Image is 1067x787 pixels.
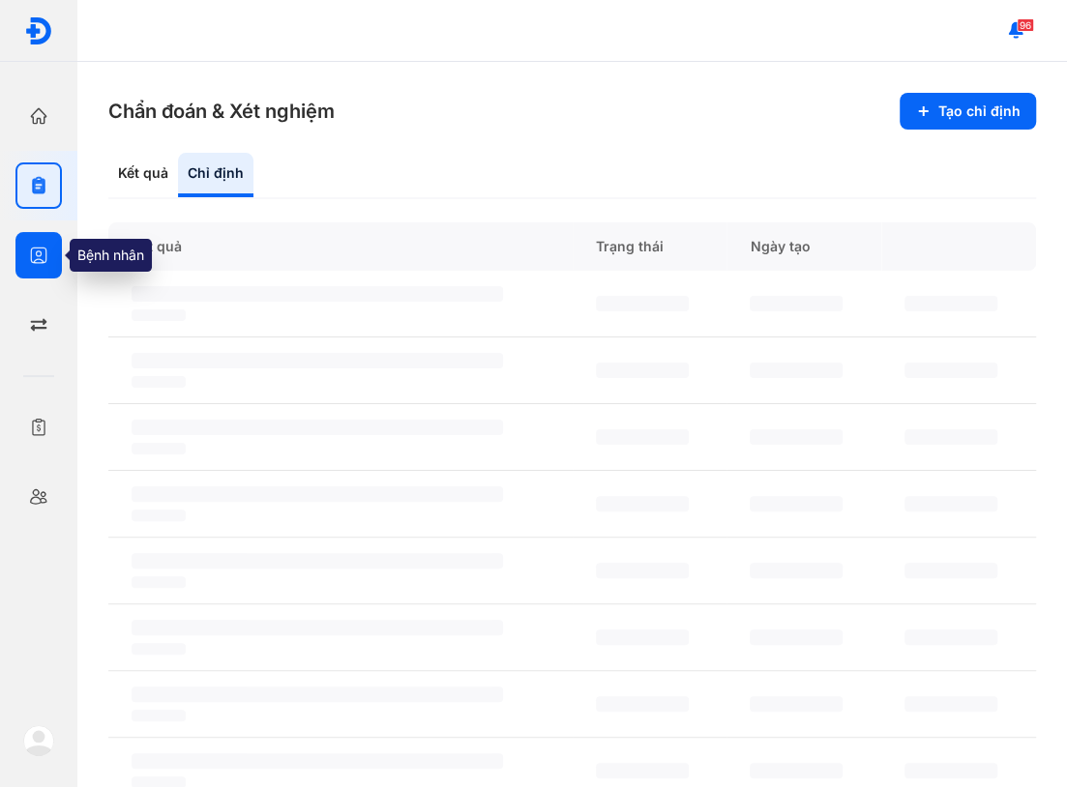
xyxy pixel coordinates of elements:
[750,496,843,511] span: ‌
[132,376,186,388] span: ‌
[132,753,503,769] span: ‌
[596,696,689,712] span: ‌
[904,429,997,445] span: ‌
[596,496,689,511] span: ‌
[596,763,689,778] span: ‌
[904,629,997,645] span: ‌
[132,510,186,521] span: ‌
[900,93,1036,130] button: Tạo chỉ định
[596,363,689,378] span: ‌
[596,563,689,578] span: ‌
[1017,18,1034,32] span: 96
[132,686,503,702] span: ‌
[132,710,186,721] span: ‌
[904,296,997,311] span: ‌
[132,643,186,655] span: ‌
[904,763,997,778] span: ‌
[750,363,843,378] span: ‌
[132,309,186,321] span: ‌
[596,629,689,645] span: ‌
[178,153,253,197] div: Chỉ định
[750,429,843,445] span: ‌
[750,563,843,578] span: ‌
[132,420,503,435] span: ‌
[904,696,997,712] span: ‌
[750,296,843,311] span: ‌
[726,222,881,271] div: Ngày tạo
[132,553,503,568] span: ‌
[750,763,843,778] span: ‌
[132,286,503,302] span: ‌
[108,153,178,197] div: Kết quả
[904,363,997,378] span: ‌
[108,222,573,271] div: Kết quả
[573,222,727,271] div: Trạng thái
[132,486,503,502] span: ‌
[596,296,689,311] span: ‌
[132,353,503,368] span: ‌
[108,98,335,125] h3: Chẩn đoán & Xét nghiệm
[132,620,503,635] span: ‌
[24,16,53,45] img: logo
[132,443,186,454] span: ‌
[132,576,186,588] span: ‌
[904,496,997,511] span: ‌
[750,696,843,712] span: ‌
[23,725,54,756] img: logo
[596,429,689,445] span: ‌
[750,629,843,645] span: ‌
[904,563,997,578] span: ‌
